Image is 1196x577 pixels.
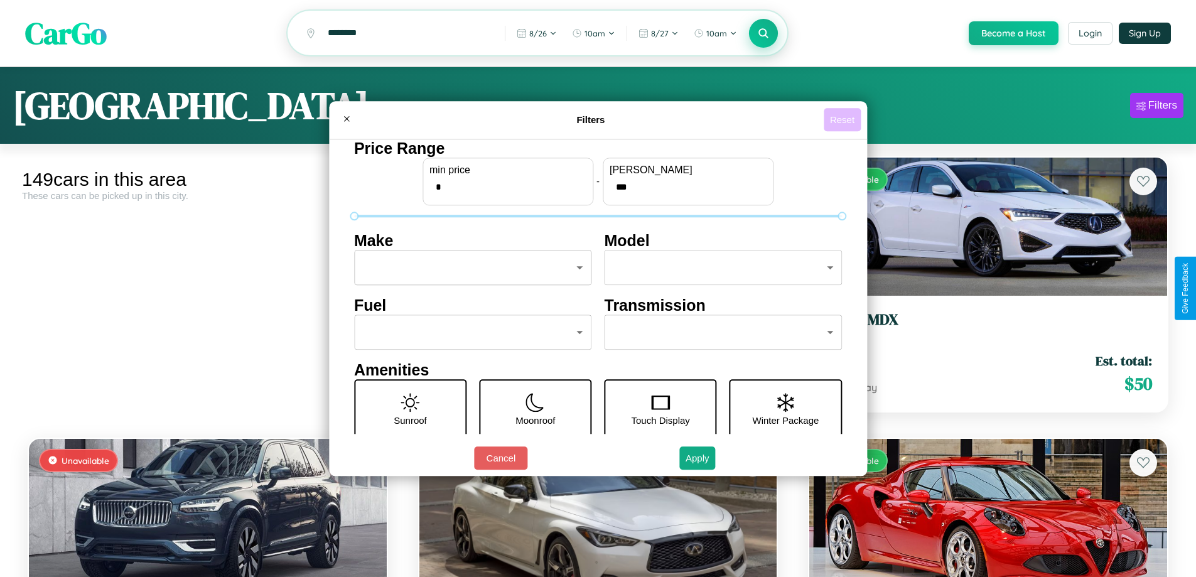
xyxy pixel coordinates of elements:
[529,28,547,38] span: 8 / 26
[605,232,843,250] h4: Model
[632,23,685,43] button: 8/27
[13,80,369,131] h1: [GEOGRAPHIC_DATA]
[566,23,622,43] button: 10am
[1096,352,1152,370] span: Est. total:
[1119,23,1171,44] button: Sign Up
[753,412,819,429] p: Winter Package
[354,139,842,158] h4: Price Range
[22,169,394,190] div: 149 cars in this area
[474,446,527,470] button: Cancel
[1148,99,1177,112] div: Filters
[1124,371,1152,396] span: $ 50
[824,311,1152,329] h3: Acura MDX
[1181,263,1190,314] div: Give Feedback
[605,296,843,315] h4: Transmission
[354,232,592,250] h4: Make
[515,412,555,429] p: Moonroof
[824,311,1152,342] a: Acura MDX2016
[510,23,563,43] button: 8/26
[706,28,727,38] span: 10am
[631,412,689,429] p: Touch Display
[687,23,743,43] button: 10am
[25,13,107,54] span: CarGo
[585,28,605,38] span: 10am
[354,296,592,315] h4: Fuel
[354,361,842,379] h4: Amenities
[22,190,394,201] div: These cars can be picked up in this city.
[679,446,716,470] button: Apply
[651,28,669,38] span: 8 / 27
[824,108,861,131] button: Reset
[969,21,1059,45] button: Become a Host
[358,114,824,125] h4: Filters
[1130,93,1183,118] button: Filters
[62,455,109,466] span: Unavailable
[429,164,586,176] label: min price
[1068,22,1112,45] button: Login
[610,164,767,176] label: [PERSON_NAME]
[394,412,427,429] p: Sunroof
[596,173,600,190] p: -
